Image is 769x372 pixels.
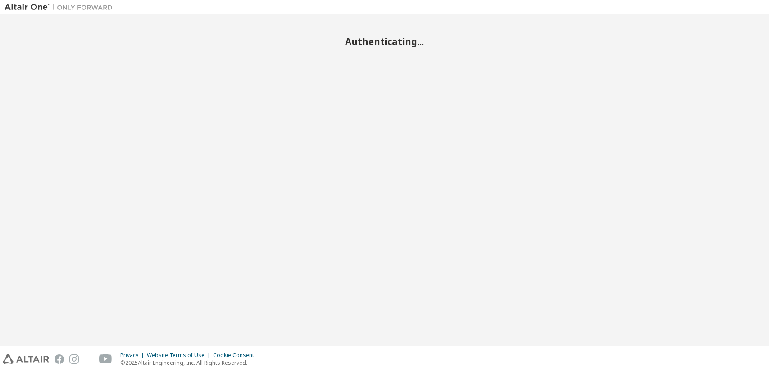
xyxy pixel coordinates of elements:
[5,36,764,47] h2: Authenticating...
[147,352,213,359] div: Website Terms of Use
[55,354,64,364] img: facebook.svg
[3,354,49,364] img: altair_logo.svg
[5,3,117,12] img: Altair One
[120,359,259,367] p: © 2025 Altair Engineering, Inc. All Rights Reserved.
[99,354,112,364] img: youtube.svg
[120,352,147,359] div: Privacy
[213,352,259,359] div: Cookie Consent
[69,354,79,364] img: instagram.svg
